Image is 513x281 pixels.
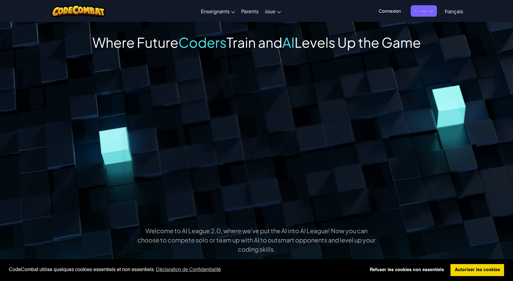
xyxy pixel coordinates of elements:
[411,5,437,17] button: S'inscrire
[9,265,361,275] span: CodeCombat utilise quelques cookies essentiels et non essentiels.
[92,34,178,51] span: Where Future
[282,34,295,51] span: AI
[265,8,275,14] span: Joue
[178,34,226,51] span: Coders
[155,265,222,275] a: learn more about cookies
[51,5,105,17] img: CodeCombat logo
[450,264,504,276] a: allow cookies
[445,8,463,14] span: français
[35,236,478,244] p: choose to compete solo or team up with AI to outsmart opponents and level up your
[366,264,448,276] a: deny cookies
[226,34,282,51] span: Train and
[238,3,262,19] a: Parents
[198,3,238,19] a: Enseignants
[442,3,466,19] a: français
[35,245,478,254] p: coding skills.
[375,5,405,17] button: Connexion
[201,8,230,14] span: Enseignants
[35,226,478,235] p: Welcome to AI League 2.0, where we’ve put the AI into AI League! Now you can
[262,3,284,19] a: Joue
[295,34,421,51] span: Levels Up the Game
